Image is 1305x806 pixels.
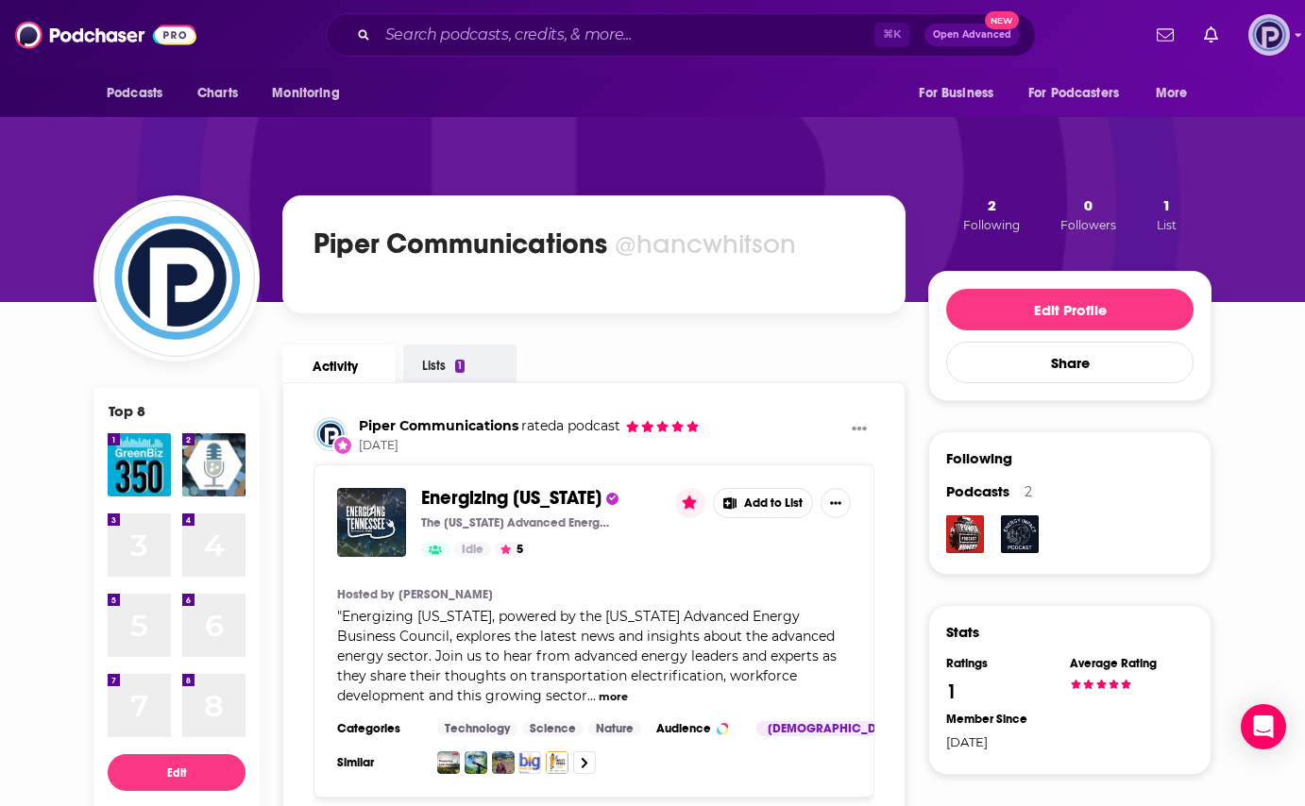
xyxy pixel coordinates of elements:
[946,289,1194,330] button: Edit Profile
[1196,19,1226,51] a: Show notifications dropdown
[108,754,246,791] button: Edit
[1084,196,1093,214] span: 0
[403,344,517,384] a: Lists1
[421,515,610,530] p: The [US_STATE] Advanced Energy Business Council
[1241,704,1286,749] div: Open Intercom Messenger
[963,218,1020,232] span: Following
[958,195,1025,233] a: 2Following
[985,11,1019,29] span: New
[337,721,422,736] h3: Categories
[93,76,187,111] button: open menu
[197,80,238,107] span: Charts
[337,488,406,557] img: Energizing Tennessee
[756,721,913,736] div: [DEMOGRAPHIC_DATA]
[587,687,596,704] span: ...
[1001,515,1039,553] img: Energy Impact
[332,435,353,456] div: New Rating
[314,227,607,260] h1: Piper Communications
[282,344,396,382] a: Activity
[615,227,796,260] div: @hancwhitson
[1016,76,1146,111] button: open menu
[98,200,255,357] img: Piper Communications
[259,76,364,111] button: open menu
[625,419,700,433] span: Piper's Rating: 5 out of 5
[522,721,584,736] a: Science
[1248,14,1290,56] button: Show profile menu
[1162,196,1171,214] span: 1
[492,751,515,774] img: Midlife Wellness In The Mountains
[946,623,979,641] h3: Stats
[713,488,813,518] button: Add to List
[521,417,556,434] span: rated
[1149,19,1181,51] a: Show notifications dropdown
[337,587,394,602] h4: Hosted by
[1157,218,1177,232] span: List
[933,30,1011,40] span: Open Advanced
[946,679,957,704] div: 1
[359,417,518,434] a: Piper Communications
[15,17,196,53] img: Podchaser - Follow, Share and Rate Podcasts
[946,734,1058,749] div: [DATE]
[1156,80,1188,107] span: More
[109,402,145,420] div: Top 8
[599,689,628,705] button: more
[518,417,620,434] span: a podcast
[314,417,347,451] img: Piper Communications
[1070,679,1132,691] div: Average Rating: 5 out of 5
[454,542,491,557] a: Idle
[906,76,1017,111] button: open menu
[455,360,465,373] div: 1
[398,587,493,602] a: [PERSON_NAME]
[919,80,993,107] span: For Business
[108,433,171,496] img: GreenBiz 350
[946,712,1058,727] div: Member Since
[988,196,996,214] span: 2
[946,449,1012,467] div: Following
[518,751,541,774] img: Big Ideas Lab
[1143,76,1212,111] button: open menu
[1151,195,1182,233] button: 1List
[465,751,487,774] img: On Air with Zephyr
[946,482,1009,500] span: Podcasts
[844,417,874,441] button: Show More Button
[421,486,602,510] span: Energizing [US_STATE]
[656,721,741,736] h3: Audience
[421,488,602,509] a: Energizing [US_STATE]
[675,488,705,516] button: [object Object]
[924,24,1020,46] button: Open AdvancedNew
[1060,218,1116,232] span: Followers
[946,656,1058,671] div: Ratings
[946,515,984,553] img: The Power Hungry Podcast
[495,542,529,557] button: 5
[1248,14,1290,56] span: Logged in as hancwhitson
[378,20,874,50] input: Search podcasts, credits, & more...
[185,76,249,111] a: Charts
[182,433,246,496] img: The View (by: The Chemical Company)
[337,755,422,770] h3: Similar
[1025,483,1032,500] div: 2
[437,751,460,774] img: Powering Low Carbon Communities
[326,13,1036,57] div: Search podcasts, credits, & more...
[546,751,568,774] img: Wolfe Power Club
[1055,195,1122,233] button: 0Followers
[272,80,339,107] span: Monitoring
[821,488,851,518] button: Show More Button
[946,342,1194,383] button: Share
[1028,80,1119,107] span: For Podcasters
[874,23,909,47] span: ⌘ K
[107,80,162,107] span: Podcasts
[1248,14,1290,56] img: User Profile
